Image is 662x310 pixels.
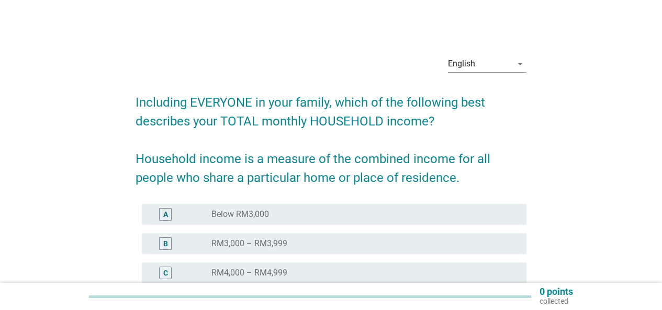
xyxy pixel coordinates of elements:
i: arrow_drop_down [514,58,526,70]
label: Below RM3,000 [211,209,269,220]
label: RM4,000 – RM4,999 [211,268,287,278]
p: 0 points [540,287,573,296]
div: English [448,59,475,68]
label: RM3,000 – RM3,999 [211,238,287,249]
h2: Including EVERYONE in your family, which of the following best describes your TOTAL monthly HOUSE... [136,83,526,187]
p: collected [540,296,573,306]
div: B [163,238,168,249]
div: C [163,268,168,279]
div: A [163,209,168,220]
